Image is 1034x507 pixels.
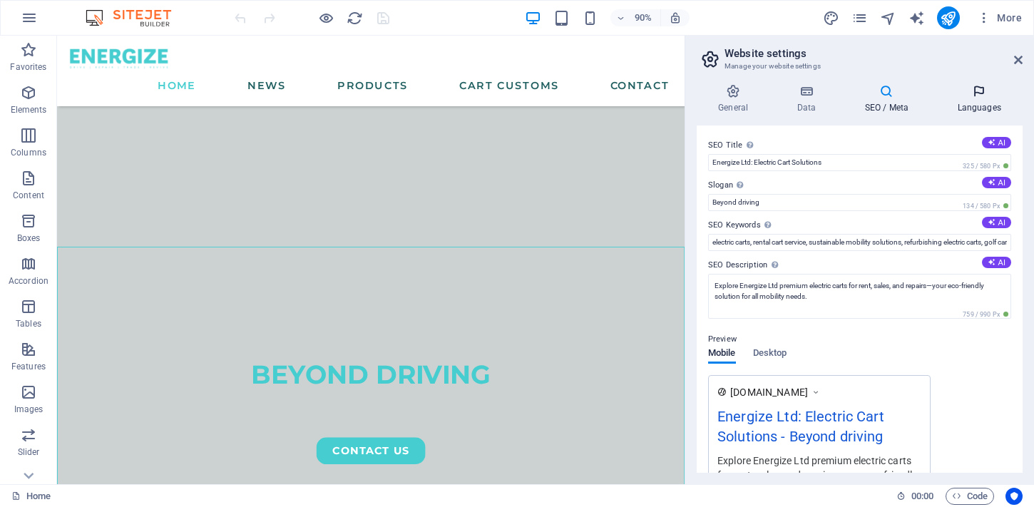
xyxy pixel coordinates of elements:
[730,385,808,399] span: [DOMAIN_NAME]
[708,348,787,375] div: Preview
[16,318,41,329] p: Tables
[960,309,1011,319] span: 759 / 990 Px
[952,488,988,505] span: Code
[9,275,48,287] p: Accordion
[725,60,994,73] h3: Manage your website settings
[717,453,921,496] div: Explore Energize Ltd premium electric carts for rent, sales, and repairs—your eco-friendly soluti...
[823,10,839,26] i: Design (Ctrl+Alt+Y)
[708,137,1011,154] label: SEO Title
[725,47,1023,60] h2: Website settings
[940,10,956,26] i: Publish
[13,190,44,201] p: Content
[11,488,51,505] a: Click to cancel selection. Double-click to open Pages
[11,147,46,158] p: Columns
[843,84,936,114] h4: SEO / Meta
[82,9,189,26] img: Editor Logo
[346,9,363,26] button: reload
[708,344,736,364] span: Mobile
[11,104,47,116] p: Elements
[896,488,934,505] h6: Session time
[753,344,787,364] span: Desktop
[982,217,1011,228] button: SEO Keywords
[960,161,1011,171] span: 325 / 580 Px
[851,10,868,26] i: Pages (Ctrl+Alt+S)
[14,404,43,415] p: Images
[1005,488,1023,505] button: Usercentrics
[921,491,923,501] span: :
[880,9,897,26] button: navigator
[317,9,334,26] button: Click here to leave preview mode and continue editing
[708,257,1011,274] label: SEO Description
[347,10,363,26] i: Reload page
[971,6,1028,29] button: More
[911,488,933,505] span: 00 00
[851,9,869,26] button: pages
[708,177,1011,194] label: Slogan
[610,9,661,26] button: 90%
[977,11,1022,25] span: More
[908,9,926,26] button: text_generator
[982,257,1011,268] button: SEO Description
[982,137,1011,148] button: SEO Title
[717,406,921,454] div: Energize Ltd: Electric Cart Solutions - Beyond driving
[11,361,46,372] p: Features
[823,9,840,26] button: design
[708,217,1011,234] label: SEO Keywords
[936,84,1023,114] h4: Languages
[908,10,925,26] i: AI Writer
[669,11,682,24] i: On resize automatically adjust zoom level to fit chosen device.
[708,194,1011,211] input: Slogan...
[775,84,843,114] h4: Data
[937,6,960,29] button: publish
[632,9,655,26] h6: 90%
[960,201,1011,211] span: 134 / 580 Px
[982,177,1011,188] button: Slogan
[697,84,775,114] h4: General
[946,488,994,505] button: Code
[10,61,46,73] p: Favorites
[17,232,41,244] p: Boxes
[708,331,737,348] p: Preview
[18,446,40,458] p: Slider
